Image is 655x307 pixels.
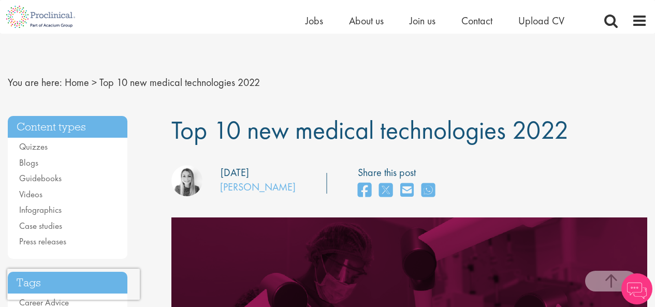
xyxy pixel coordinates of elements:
label: Share this post [358,165,440,180]
span: You are here: [8,76,62,89]
a: Infographics [19,204,62,215]
span: > [92,76,97,89]
a: share on facebook [358,180,371,202]
a: Press releases [19,236,66,247]
a: [PERSON_NAME] [220,180,296,194]
a: Contact [461,14,492,27]
a: breadcrumb link [65,76,89,89]
a: share on twitter [379,180,392,202]
h3: Content types [8,116,127,138]
a: Guidebooks [19,172,62,184]
a: Case studies [19,220,62,231]
a: Blogs [19,157,38,168]
a: share on email [400,180,414,202]
span: Top 10 new medical technologies 2022 [99,76,260,89]
div: [DATE] [221,165,249,180]
a: share on whats app [421,180,435,202]
iframe: reCAPTCHA [7,269,140,300]
a: Join us [410,14,435,27]
a: Videos [19,188,42,200]
a: Upload CV [518,14,564,27]
a: Quizzes [19,141,48,152]
img: Hannah Burke [171,165,202,196]
a: Jobs [305,14,323,27]
img: Chatbot [621,273,652,304]
a: About us [349,14,384,27]
span: Top 10 new medical technologies 2022 [171,113,569,147]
